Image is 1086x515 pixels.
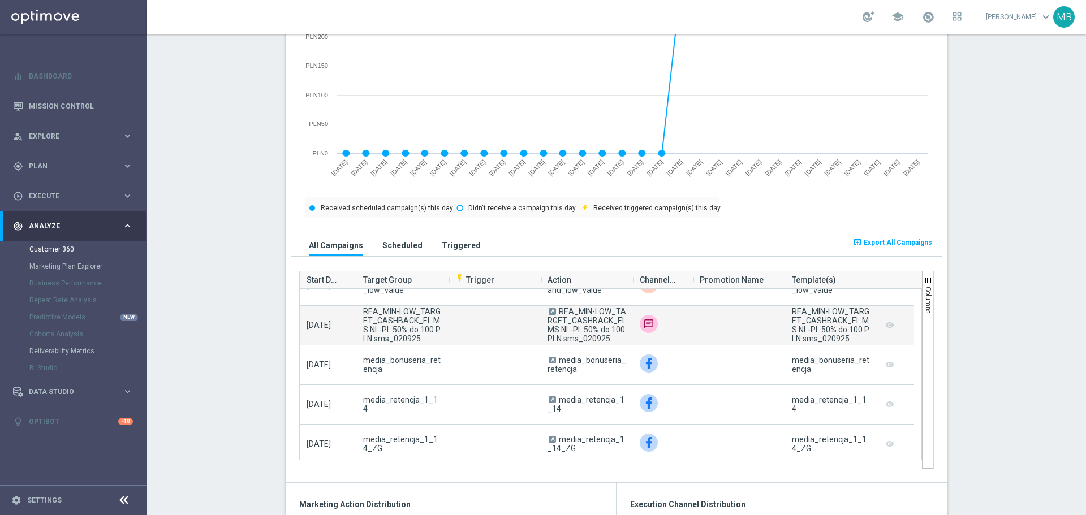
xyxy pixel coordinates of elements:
[12,222,133,231] button: track_changes Analyze keyboard_arrow_right
[27,497,62,504] a: Settings
[12,192,133,201] button: play_circle_outline Execute keyboard_arrow_right
[606,158,625,177] text: [DATE]
[549,396,556,403] span: A
[29,388,122,395] span: Data Studio
[29,360,146,376] div: BI Studio
[1053,6,1075,28] div: MB
[305,92,328,98] text: PLN100
[13,221,122,231] div: Analyze
[630,499,934,509] h3: Execution Channel Distribution
[640,434,658,452] div: Facebook Custom Audience
[13,131,23,141] i: person_search
[700,269,764,291] span: Promotion Name
[640,354,658,373] img: Facebook Custom Audience
[307,400,331,409] span: [DATE]
[13,191,122,201] div: Execute
[488,158,506,177] text: [DATE]
[309,240,363,250] h3: All Campaigns
[12,387,133,396] div: Data Studio keyboard_arrow_right
[549,357,556,363] span: A
[29,193,122,200] span: Execute
[442,240,481,250] h3: Triggered
[382,240,423,250] h3: Scheduled
[507,158,526,177] text: [DATE]
[321,204,453,212] text: Received scheduled campaign(s) this day
[29,347,118,356] a: Deliverability Metrics
[13,71,23,81] i: equalizer
[803,158,822,177] text: [DATE]
[12,132,133,141] button: person_search Explore keyboard_arrow_right
[312,150,328,157] text: PLN0
[13,406,133,436] div: Optibot
[118,418,133,425] div: +10
[640,315,658,333] img: SMS
[587,158,605,177] text: [DATE]
[455,274,464,283] i: flash_on
[13,161,23,171] i: gps_fixed
[891,11,904,23] span: school
[29,406,118,436] a: Optibot
[29,258,146,275] div: Marketing Plan Explorer
[29,91,133,121] a: Mission Control
[307,439,331,448] span: [DATE]
[823,158,842,177] text: [DATE]
[305,62,328,69] text: PLN150
[725,158,743,177] text: [DATE]
[380,235,425,256] button: Scheduled
[863,158,881,177] text: [DATE]
[13,387,122,397] div: Data Studio
[12,72,133,81] div: equalizer Dashboard
[29,241,146,258] div: Customer 360
[29,343,146,360] div: Deliverability Metrics
[853,237,862,246] i: open_in_browser
[626,158,644,177] text: [DATE]
[548,307,626,343] span: REA_MIN-LOW_TARGET_CASHBACK_EL MS NL-PL 50% do 100 PLN sms_020925
[369,158,388,177] text: [DATE]
[350,158,368,177] text: [DATE]
[593,204,721,212] text: Received triggered campaign(s) this day
[547,158,566,177] text: [DATE]
[363,269,412,291] span: Target Group
[29,163,122,170] span: Plan
[29,275,146,292] div: Business Performance
[744,158,763,177] text: [DATE]
[29,223,122,230] span: Analyze
[549,436,556,443] span: A
[645,158,664,177] text: [DATE]
[330,158,348,177] text: [DATE]
[851,235,934,250] button: open_in_browser Export All Campaigns
[13,161,122,171] div: Plan
[12,102,133,111] button: Mission Control
[13,61,133,91] div: Dashboard
[12,417,133,426] button: lightbulb Optibot +10
[29,262,118,271] a: Marketing Plan Explorer
[792,395,870,413] div: media_retencja_1_14
[307,321,331,330] span: [DATE]
[306,235,366,256] button: All Campaigns
[13,221,23,231] i: track_changes
[13,417,23,427] i: lightbulb
[13,91,133,121] div: Mission Control
[12,162,133,171] button: gps_fixed Plan keyboard_arrow_right
[924,287,932,314] span: Columns
[640,269,677,291] span: Channel(s)
[902,158,921,177] text: [DATE]
[468,158,487,177] text: [DATE]
[449,158,467,177] text: [DATE]
[122,131,133,141] i: keyboard_arrow_right
[363,307,442,343] span: REA_MIN-LOW_TARGET_CASHBACK_EL MS NL-PL 50% do 100 PLN sms_020925
[548,395,624,413] span: media_retencja_1_14
[429,158,447,177] text: [DATE]
[548,435,624,453] span: media_retencja_1_14_ZG
[389,158,408,177] text: [DATE]
[363,395,442,413] span: media_retencja_1_14
[1040,11,1052,23] span: keyboard_arrow_down
[783,158,802,177] text: [DATE]
[985,8,1053,25] a: [PERSON_NAME]keyboard_arrow_down
[705,158,723,177] text: [DATE]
